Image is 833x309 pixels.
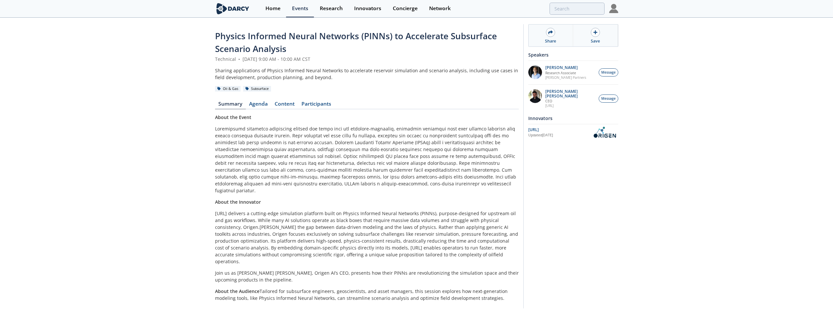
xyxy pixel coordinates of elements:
[545,65,586,70] p: [PERSON_NAME]
[545,75,586,80] p: [PERSON_NAME] Partners
[601,96,616,101] span: Message
[599,94,618,103] button: Message
[243,86,271,92] div: Subsurface
[215,67,519,81] div: Sharing applications of Physics Informed Neural Networks to accelerate reservoir simulation and s...
[215,210,519,265] p: [URL] delivers a cutting-edge simulation platform built on Physics Informed Neural Networks (PINN...
[545,71,586,75] p: Research Associate
[215,288,519,301] p: Tailored for subsurface engineers, geoscientists, and asset managers, this session explores how n...
[806,283,826,302] iframe: chat widget
[545,89,595,98] p: [PERSON_NAME] [PERSON_NAME]
[429,6,451,11] div: Network
[215,288,260,294] strong: About the Audience
[292,6,308,11] div: Events
[528,133,591,138] div: Updated [DATE]
[215,56,519,62] div: Technical [DATE] 9:00 AM - 10:00 AM CST
[215,101,246,109] a: Summary
[599,68,618,77] button: Message
[545,99,595,103] p: CEO
[393,6,418,11] div: Concierge
[265,6,281,11] div: Home
[237,56,241,62] span: •
[298,101,335,109] a: Participants
[591,127,618,138] img: OriGen.AI
[215,3,251,14] img: logo-wide.svg
[545,103,595,108] p: [URL]
[354,6,381,11] div: Innovators
[609,4,618,13] img: Profile
[528,49,618,60] div: Speakers
[601,70,616,75] span: Message
[528,65,542,79] img: 1EXUV5ipS3aUf9wnAL7U
[215,125,519,194] p: Loremipsumd sitametco adipiscing elitsed doe tempo inci utl etdolore-magnaaliq, enimadmin veniamq...
[271,101,298,109] a: Content
[320,6,343,11] div: Research
[528,127,618,138] a: [URL] Updated[DATE] OriGen.AI
[591,38,600,44] div: Save
[215,114,251,120] strong: About the Event
[528,112,618,124] div: Innovators
[528,127,591,133] div: [URL]
[215,86,241,92] div: Oil & Gas
[215,30,497,55] span: Physics Informed Neural Networks (PINNs) to Accelerate Subsurface Scenario Analysis
[215,199,261,205] strong: About the Innovator
[550,3,605,15] input: Advanced Search
[528,89,542,103] img: 20112e9a-1f67-404a-878c-a26f1c79f5da
[215,269,519,283] p: Join us as [PERSON_NAME] [PERSON_NAME], Origen AI’s CEO, presents how their PINNs are revolutioni...
[545,38,556,44] div: Share
[246,101,271,109] a: Agenda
